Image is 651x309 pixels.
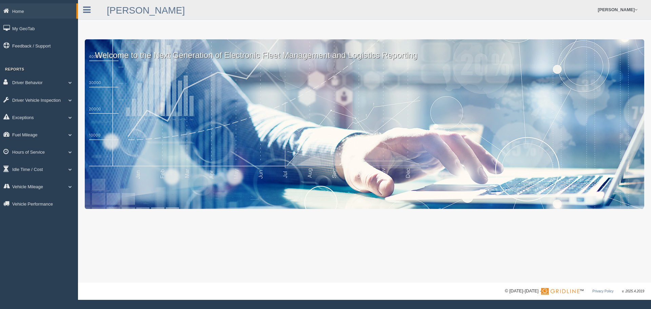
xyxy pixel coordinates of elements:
[505,288,644,295] div: © [DATE]-[DATE] - ™
[541,288,579,295] img: Gridline
[107,5,185,16] a: [PERSON_NAME]
[622,289,644,293] span: v. 2025.4.2019
[592,289,613,293] a: Privacy Policy
[85,39,644,61] p: Welcome to the Next Generation of Electronic Fleet Management and Logistics Reporting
